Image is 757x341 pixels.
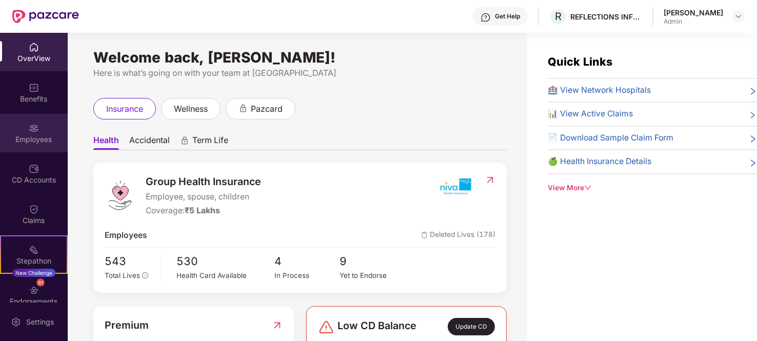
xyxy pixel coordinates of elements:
[749,110,757,121] span: right
[142,272,148,278] span: info-circle
[340,253,405,270] span: 9
[29,164,39,174] img: svg+xml;base64,PHN2ZyBpZD0iQ0RfQWNjb3VudHMiIGRhdGEtbmFtZT0iQ0QgQWNjb3VudHMiIHhtbG5zPSJodHRwOi8vd3...
[548,132,673,145] span: 📄 Download Sample Claim Form
[29,285,39,295] img: svg+xml;base64,PHN2ZyBpZD0iRW5kb3JzZW1lbnRzIiB4bWxucz0iaHR0cDovL3d3dy53My5vcmcvMjAwMC9zdmciIHdpZH...
[192,135,228,150] span: Term Life
[93,53,507,62] div: Welcome back, [PERSON_NAME]!
[436,174,474,199] img: insurerIcon
[146,174,261,190] span: Group Health Insurance
[29,245,39,255] img: svg+xml;base64,PHN2ZyB4bWxucz0iaHR0cDovL3d3dy53My5vcmcvMjAwMC9zdmciIHdpZHRoPSIyMSIgaGVpZ2h0PSIyMC...
[105,229,147,242] span: Employees
[548,183,757,194] div: View More
[105,317,149,333] span: Premium
[176,270,274,281] div: Health Card Available
[93,67,507,79] div: Here is what’s going on with your team at [GEOGRAPHIC_DATA]
[29,123,39,133] img: svg+xml;base64,PHN2ZyBpZD0iRW1wbG95ZWVzIiB4bWxucz0iaHR0cDovL3d3dy53My5vcmcvMjAwMC9zdmciIHdpZHRoPS...
[185,206,220,215] span: ₹5 Lakhs
[664,17,723,26] div: Admin
[734,12,743,21] img: svg+xml;base64,PHN2ZyBpZD0iRHJvcGRvd24tMzJ4MzIiIHhtbG5zPSJodHRwOi8vd3d3LnczLm9yZy8yMDAwL3N2ZyIgd2...
[12,10,79,23] img: New Pazcare Logo
[1,256,67,266] div: Stepathon
[548,108,633,121] span: 📊 View Active Claims
[93,135,119,150] span: Health
[105,180,135,211] img: logo
[340,270,405,281] div: Yet to Endorse
[548,55,612,68] span: Quick Links
[495,12,520,21] div: Get Help
[272,317,283,333] img: RedirectIcon
[176,253,274,270] span: 530
[29,204,39,214] img: svg+xml;base64,PHN2ZyBpZD0iQ2xhaW0iIHhtbG5zPSJodHRwOi8vd3d3LnczLm9yZy8yMDAwL3N2ZyIgd2lkdGg9IjIwIi...
[548,155,651,168] span: 🍏 Health Insurance Details
[664,8,723,17] div: [PERSON_NAME]
[749,157,757,168] span: right
[29,83,39,93] img: svg+xml;base64,PHN2ZyBpZD0iQmVuZWZpdHMiIHhtbG5zPSJodHRwOi8vd3d3LnczLm9yZy8yMDAwL3N2ZyIgd2lkdGg9Ij...
[12,269,55,277] div: New Challenge
[421,232,428,238] img: deleteIcon
[548,84,651,97] span: 🏥 View Network Hospitals
[448,318,495,335] div: Update CD
[570,12,642,22] div: REFLECTIONS INFOSYSTEMS PRIVATE LIMITED
[129,135,170,150] span: Accidental
[749,86,757,97] span: right
[318,319,334,335] img: svg+xml;base64,PHN2ZyBpZD0iRGFuZ2VyLTMyeDMyIiB4bWxucz0iaHR0cDovL3d3dy53My5vcmcvMjAwMC9zdmciIHdpZH...
[36,278,45,287] div: 81
[421,229,495,242] span: Deleted Lives (178)
[584,184,591,191] span: down
[238,104,248,113] div: animation
[274,270,340,281] div: In Process
[337,318,416,335] span: Low CD Balance
[274,253,340,270] span: 4
[29,42,39,52] img: svg+xml;base64,PHN2ZyBpZD0iSG9tZSIgeG1sbnM9Imh0dHA6Ly93d3cudzMub3JnLzIwMDAvc3ZnIiB3aWR0aD0iMjAiIG...
[485,175,495,185] img: RedirectIcon
[23,317,57,327] div: Settings
[106,103,143,115] span: insurance
[105,253,153,270] span: 543
[174,103,208,115] span: wellness
[749,134,757,145] span: right
[105,271,140,279] span: Total Lives
[146,205,261,217] div: Coverage:
[251,103,283,115] span: pazcard
[180,136,189,145] div: animation
[146,191,261,204] span: Employee, spouse, children
[481,12,491,23] img: svg+xml;base64,PHN2ZyBpZD0iSGVscC0zMngzMiIgeG1sbnM9Imh0dHA6Ly93d3cudzMub3JnLzIwMDAvc3ZnIiB3aWR0aD...
[555,10,562,23] span: R
[11,317,21,327] img: svg+xml;base64,PHN2ZyBpZD0iU2V0dGluZy0yMHgyMCIgeG1sbnM9Imh0dHA6Ly93d3cudzMub3JnLzIwMDAvc3ZnIiB3aW...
